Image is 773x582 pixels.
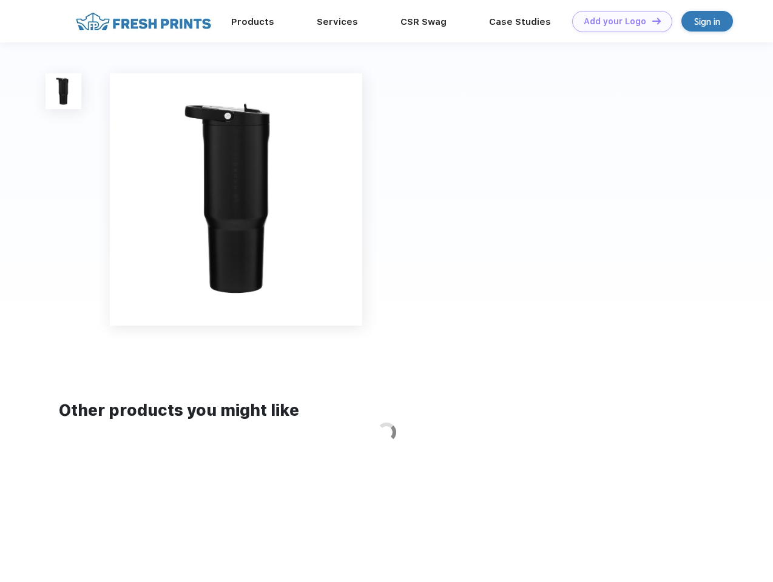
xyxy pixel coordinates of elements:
[652,18,661,24] img: DT
[72,11,215,32] img: fo%20logo%202.webp
[694,15,720,28] div: Sign in
[46,73,81,109] img: func=resize&h=100
[231,16,274,27] a: Products
[584,16,646,27] div: Add your Logo
[59,399,714,423] div: Other products you might like
[110,73,362,326] img: func=resize&h=640
[681,11,733,32] a: Sign in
